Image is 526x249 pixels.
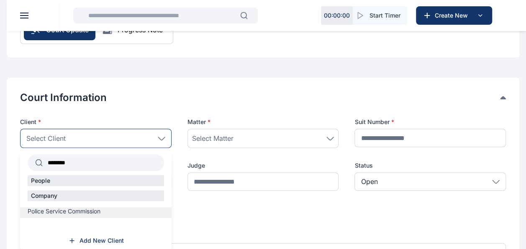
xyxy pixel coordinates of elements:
[192,133,233,143] span: Select Matter
[26,133,66,143] span: Select Client
[28,207,100,215] span: Police Service Commission
[20,91,506,104] div: Court Information
[353,6,407,25] button: Start Timer
[416,6,492,25] button: Create New
[354,161,506,170] label: Status
[20,118,172,126] p: Client
[369,11,400,20] span: Start Timer
[361,176,377,187] p: Open
[324,11,350,20] p: 00 : 00 : 00
[431,11,475,20] span: Create New
[28,192,61,200] p: Company
[28,176,54,185] p: People
[354,118,506,126] label: Suit Number
[20,91,500,104] button: Court Information
[68,236,124,245] a: Add New Client
[187,118,210,126] span: Matter
[187,161,339,170] label: Judge
[80,236,124,245] span: Add New Client
[20,204,506,213] p: Court Summary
